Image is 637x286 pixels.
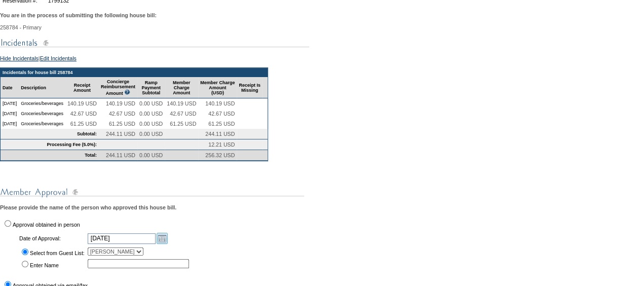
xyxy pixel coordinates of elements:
td: Receipt Amount [65,77,99,98]
span: 42.67 USD [70,111,97,117]
span: 244.11 USD [205,131,235,137]
td: Groceries/beverages [19,119,65,129]
label: Enter Name [30,262,59,268]
span: 140.19 USD [106,100,135,106]
td: Member Charge Amount (USD) [198,77,237,98]
img: questionMark_lightBlue.gif [124,89,130,95]
td: Incidentals for house bill 258784 [1,68,268,77]
span: 61.25 USD [170,121,196,127]
td: Date [1,77,19,98]
td: Receipt Is Missing [237,77,263,98]
td: Groceries/beverages [19,98,65,109]
span: 42.67 USD [208,111,235,117]
span: 0.00 USD [139,131,163,137]
a: Edit Incidentals [40,55,77,61]
span: 140.19 USD [205,100,235,106]
a: Open the calendar popup. [157,233,168,244]
td: [DATE] [1,98,19,109]
span: 244.11 USD [106,152,135,158]
td: Member Charge Amount [165,77,198,98]
td: [DATE] [1,119,19,129]
span: 42.67 USD [170,111,196,117]
span: 256.32 USD [205,152,235,158]
td: Ramp Payment Subtotal [137,77,165,98]
td: Description [19,77,65,98]
label: Approval obtained in person [13,222,80,228]
td: [DATE] [1,109,19,119]
td: Groceries/beverages [19,109,65,119]
span: 12.21 USD [208,141,235,148]
span: 244.11 USD [106,131,135,137]
span: 140.19 USD [67,100,97,106]
span: 61.25 USD [70,121,97,127]
span: 0.00 USD [139,111,163,117]
span: 0.00 USD [139,152,163,158]
span: 42.67 USD [109,111,135,117]
span: 0.00 USD [139,100,163,106]
span: 140.19 USD [167,100,196,106]
td: Subtotal: [1,129,99,139]
span: 0.00 USD [139,121,163,127]
td: Date of Approval: [18,232,86,245]
span: 61.25 USD [109,121,135,127]
td: Concierge Reimbursement Amount [99,77,137,98]
td: Processing Fee (5.0%): [1,139,99,150]
span: 61.25 USD [208,121,235,127]
td: Total: [1,150,99,161]
label: Select from Guest List: [30,250,85,256]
